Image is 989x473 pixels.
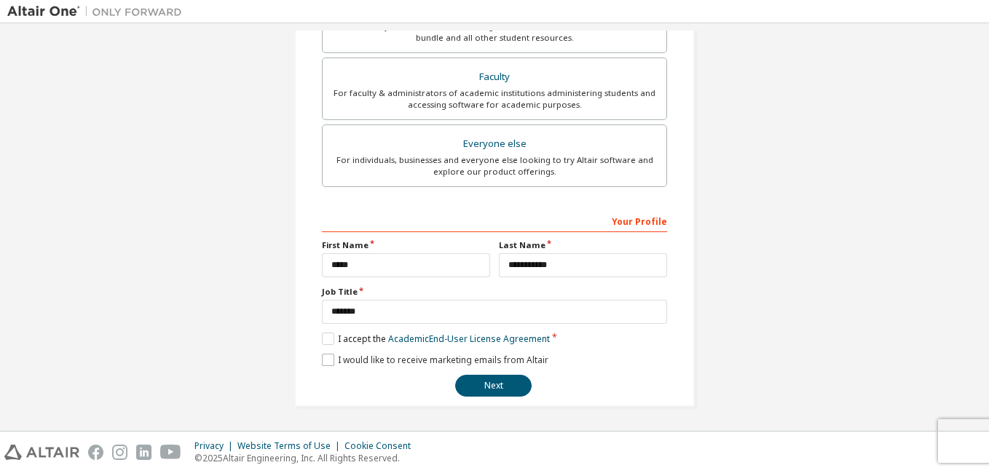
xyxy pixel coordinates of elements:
label: Last Name [499,239,667,251]
div: Website Terms of Use [237,440,344,452]
label: First Name [322,239,490,251]
label: I accept the [322,333,550,345]
div: Everyone else [331,134,658,154]
img: facebook.svg [88,445,103,460]
label: Job Title [322,286,667,298]
a: Academic End-User License Agreement [388,333,550,345]
img: instagram.svg [112,445,127,460]
img: youtube.svg [160,445,181,460]
img: linkedin.svg [136,445,151,460]
div: For currently enrolled students looking to access the free Altair Student Edition bundle and all ... [331,20,658,44]
img: Altair One [7,4,189,19]
div: Cookie Consent [344,440,419,452]
div: Privacy [194,440,237,452]
div: For individuals, businesses and everyone else looking to try Altair software and explore our prod... [331,154,658,178]
label: I would like to receive marketing emails from Altair [322,354,548,366]
div: For faculty & administrators of academic institutions administering students and accessing softwa... [331,87,658,111]
img: altair_logo.svg [4,445,79,460]
div: Faculty [331,67,658,87]
button: Next [455,375,532,397]
div: Your Profile [322,209,667,232]
p: © 2025 Altair Engineering, Inc. All Rights Reserved. [194,452,419,464]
